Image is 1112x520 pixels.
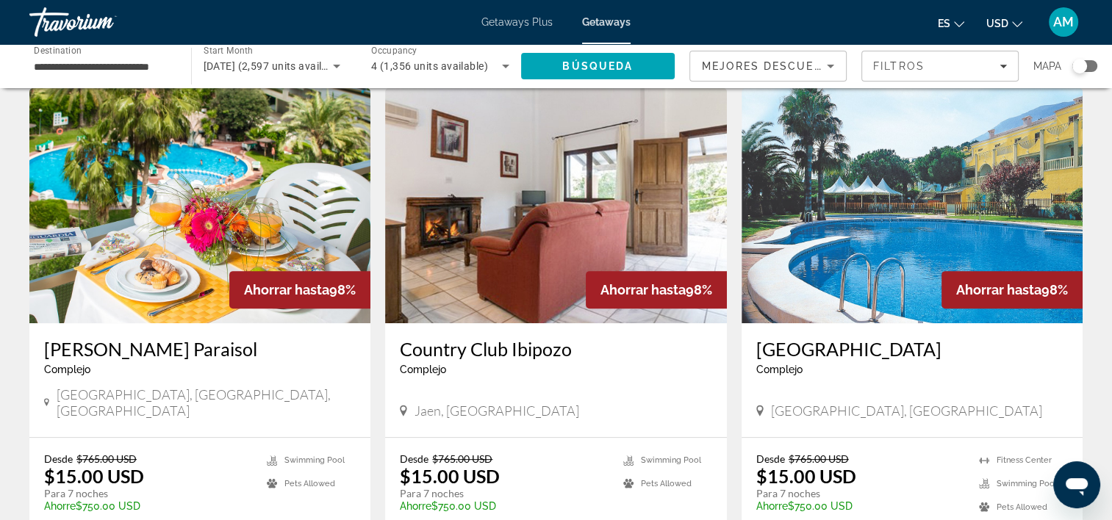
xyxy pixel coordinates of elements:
[432,452,492,465] span: $765.00 USD
[44,500,252,512] p: $750.00 USD
[244,282,329,297] span: Ahorrar hasta
[44,452,73,465] span: Desde
[415,402,579,419] span: Jaen, [GEOGRAPHIC_DATA]
[771,402,1042,419] span: [GEOGRAPHIC_DATA], [GEOGRAPHIC_DATA]
[44,364,90,375] span: Complejo
[742,88,1083,323] img: Parque Denia Club
[1053,15,1074,29] span: AM
[400,487,608,500] p: Para 7 noches
[756,364,803,375] span: Complejo
[34,58,172,76] input: Select destination
[941,271,1083,308] div: 98%
[702,57,834,75] mat-select: Sort by
[1053,461,1100,508] iframe: Botón para iniciar la ventana de mensajería
[385,88,726,323] img: Country Club Ibipozo
[986,12,1022,34] button: Change currency
[562,60,633,72] span: Búsqueda
[229,271,370,308] div: 98%
[481,16,553,28] a: Getaways Plus
[400,364,446,375] span: Complejo
[582,16,631,28] a: Getaways
[400,500,431,512] span: Ahorre
[756,338,1068,360] a: [GEOGRAPHIC_DATA]
[29,88,370,323] img: Ona Jardines Paraisol
[756,500,788,512] span: Ahorre
[997,479,1057,488] span: Swimming Pool
[789,452,849,465] span: $765.00 USD
[997,502,1047,512] span: Pets Allowed
[586,271,727,308] div: 98%
[284,455,345,465] span: Swimming Pool
[34,45,82,55] span: Destination
[44,338,356,360] a: [PERSON_NAME] Paraisol
[873,60,925,72] span: Filtros
[284,479,335,488] span: Pets Allowed
[641,455,701,465] span: Swimming Pool
[400,338,711,360] a: Country Club Ibipozo
[371,46,417,56] span: Occupancy
[986,18,1008,29] span: USD
[57,386,356,419] span: [GEOGRAPHIC_DATA], [GEOGRAPHIC_DATA], [GEOGRAPHIC_DATA]
[938,18,950,29] span: es
[76,452,137,465] span: $765.00 USD
[521,53,675,79] button: Search
[861,51,1019,82] button: Filters
[756,452,785,465] span: Desde
[938,12,964,34] button: Change language
[756,487,964,500] p: Para 7 noches
[641,479,692,488] span: Pets Allowed
[400,465,500,487] p: $15.00 USD
[702,60,849,72] span: Mejores descuentos
[371,60,488,72] span: 4 (1,356 units available)
[400,452,428,465] span: Desde
[756,500,964,512] p: $750.00 USD
[756,465,856,487] p: $15.00 USD
[44,465,144,487] p: $15.00 USD
[204,60,346,72] span: [DATE] (2,597 units available)
[600,282,686,297] span: Ahorrar hasta
[956,282,1041,297] span: Ahorrar hasta
[400,500,608,512] p: $750.00 USD
[29,3,176,41] a: Travorium
[1044,7,1083,37] button: User Menu
[44,487,252,500] p: Para 7 noches
[44,500,76,512] span: Ahorre
[997,455,1052,465] span: Fitness Center
[204,46,253,56] span: Start Month
[1033,56,1061,76] span: Mapa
